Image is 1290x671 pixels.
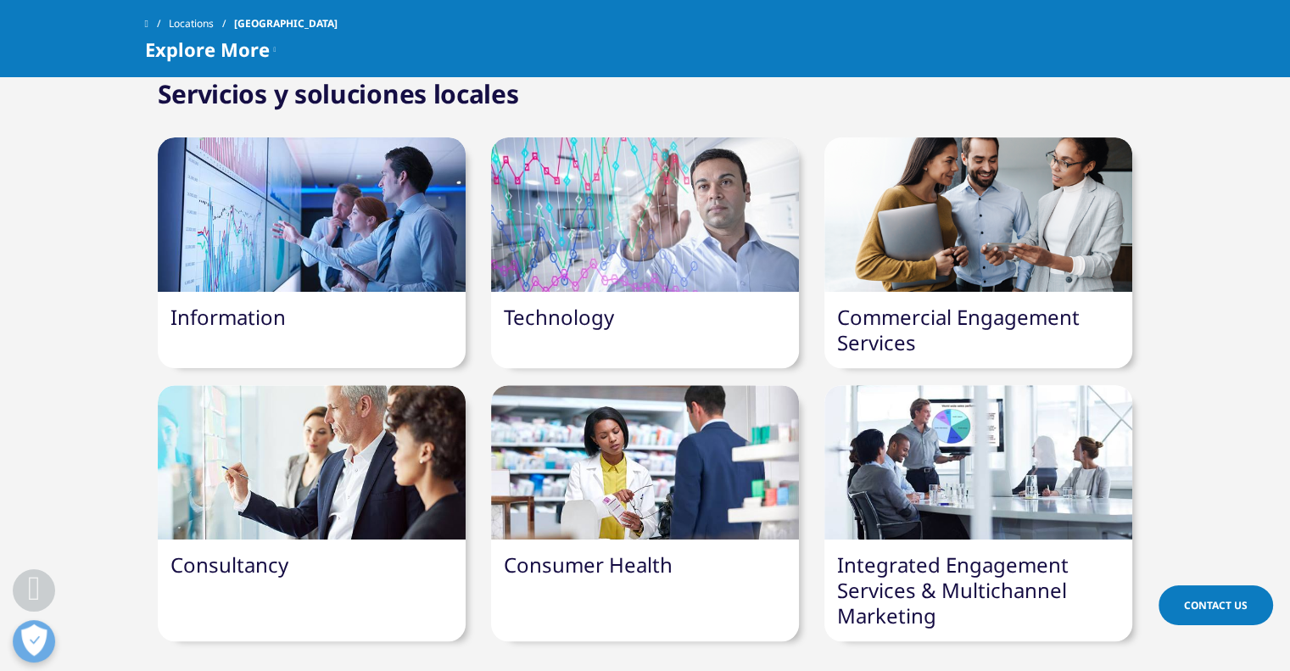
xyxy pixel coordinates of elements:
a: Consumer Health [504,551,673,579]
a: Integrated Engagement Services & Multichannel Marketing [837,551,1069,629]
a: Commercial Engagement Services [837,303,1080,356]
span: [GEOGRAPHIC_DATA] [234,8,338,39]
h2: Servicios y soluciones locales [158,77,519,111]
span: Contact Us [1184,598,1248,612]
a: Information [170,303,286,331]
a: Technology [504,303,614,331]
span: Explore More [145,39,270,59]
a: Locations [169,8,234,39]
a: Contact Us [1159,585,1273,625]
a: Consultancy [170,551,288,579]
button: Abrir preferencias [13,620,55,663]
